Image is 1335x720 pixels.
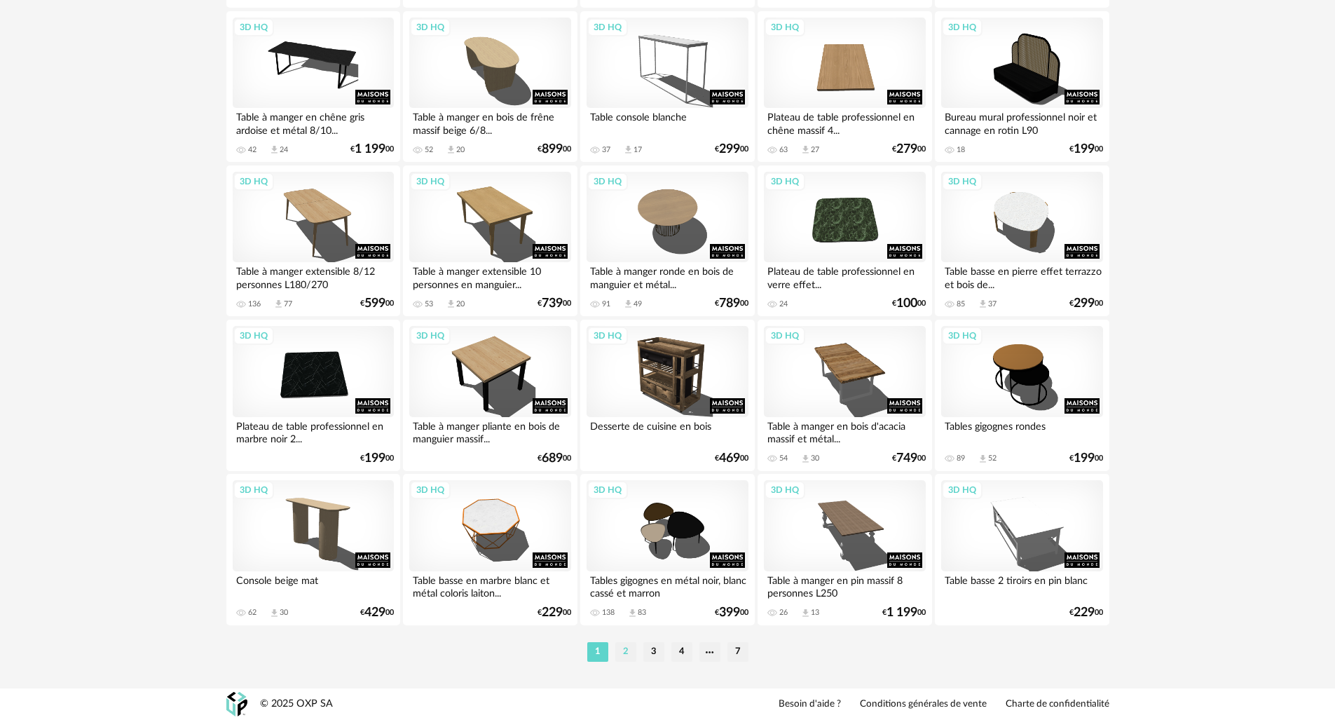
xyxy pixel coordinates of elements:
span: 599 [364,299,385,308]
div: Bureau mural professionnel noir et cannage en rotin L90 [941,108,1102,136]
div: € 00 [538,608,571,618]
div: € 00 [360,608,394,618]
span: Download icon [800,608,811,618]
div: Table console blanche [587,108,748,136]
div: 3D HQ [765,18,805,36]
div: € 00 [892,454,926,463]
div: 26 [779,608,788,618]
a: 3D HQ Tables gigognes rondes 89 Download icon 52 €19900 [935,320,1109,471]
div: € 00 [538,299,571,308]
span: 100 [896,299,917,308]
div: Plateau de table professionnel en chêne massif 4... [764,108,925,136]
span: Download icon [273,299,284,309]
span: Download icon [978,299,988,309]
div: Table à manger ronde en bois de manguier et métal... [587,262,748,290]
div: 13 [811,608,819,618]
img: OXP [226,692,247,716]
div: 89 [957,454,965,463]
a: 3D HQ Table à manger extensible 8/12 personnes L180/270 136 Download icon 77 €59900 [226,165,400,317]
span: 199 [364,454,385,463]
div: 53 [425,299,433,309]
span: 1 199 [886,608,917,618]
div: € 00 [350,144,394,154]
div: 42 [248,145,256,155]
div: € 00 [1069,608,1103,618]
a: 3D HQ Plateau de table professionnel en chêne massif 4... 63 Download icon 27 €27900 [758,11,931,163]
div: 3D HQ [410,172,451,191]
span: Download icon [446,144,456,155]
span: Download icon [623,144,634,155]
div: € 00 [715,299,748,308]
a: 3D HQ Plateau de table professionnel en verre effet... 24 €10000 [758,165,931,317]
div: 27 [811,145,819,155]
span: 1 199 [355,144,385,154]
div: 3D HQ [587,481,628,499]
span: 469 [719,454,740,463]
li: 7 [727,642,748,662]
div: Table basse en pierre effet terrazzo et bois de... [941,262,1102,290]
li: 1 [587,642,608,662]
a: 3D HQ Bureau mural professionnel noir et cannage en rotin L90 18 €19900 [935,11,1109,163]
span: 899 [542,144,563,154]
a: 3D HQ Table à manger extensible 10 personnes en manguier... 53 Download icon 20 €73900 [403,165,577,317]
span: 789 [719,299,740,308]
div: 3D HQ [587,172,628,191]
div: 3D HQ [942,481,983,499]
span: 299 [1074,299,1095,308]
a: 3D HQ Table à manger en bois de frêne massif beige 6/8... 52 Download icon 20 €89900 [403,11,577,163]
div: 3D HQ [942,327,983,345]
div: Table à manger en chêne gris ardoise et métal 8/10... [233,108,394,136]
div: € 00 [360,299,394,308]
span: Download icon [800,144,811,155]
div: 3D HQ [233,172,274,191]
span: 199 [1074,144,1095,154]
div: 77 [284,299,292,309]
div: Table à manger extensible 8/12 personnes L180/270 [233,262,394,290]
div: € 00 [715,144,748,154]
a: 3D HQ Table à manger en bois d'acacia massif et métal... 54 Download icon 30 €74900 [758,320,931,471]
div: 3D HQ [765,481,805,499]
span: Download icon [623,299,634,309]
div: Plateau de table professionnel en marbre noir 2... [233,417,394,445]
div: 63 [779,145,788,155]
div: Console beige mat [233,571,394,599]
div: 37 [988,299,997,309]
div: 3D HQ [410,327,451,345]
div: 52 [988,454,997,463]
div: Tables gigognes en métal noir, blanc cassé et marron [587,571,748,599]
div: € 00 [892,299,926,308]
a: 3D HQ Tables gigognes en métal noir, blanc cassé et marron 138 Download icon 83 €39900 [580,474,754,625]
div: 20 [456,145,465,155]
span: 199 [1074,454,1095,463]
span: Download icon [269,144,280,155]
div: Plateau de table professionnel en verre effet... [764,262,925,290]
span: 749 [896,454,917,463]
div: 62 [248,608,256,618]
div: 24 [779,299,788,309]
li: 4 [671,642,692,662]
div: € 00 [1069,144,1103,154]
div: 20 [456,299,465,309]
div: 3D HQ [233,481,274,499]
div: Table basse en marbre blanc et métal coloris laiton... [409,571,570,599]
span: 229 [542,608,563,618]
div: 3D HQ [942,18,983,36]
a: 3D HQ Table basse en marbre blanc et métal coloris laiton... €22900 [403,474,577,625]
div: 91 [602,299,610,309]
div: € 00 [1069,454,1103,463]
div: Table à manger en pin massif 8 personnes L250 [764,571,925,599]
div: € 00 [538,144,571,154]
div: © 2025 OXP SA [260,698,333,711]
span: 429 [364,608,385,618]
div: 83 [638,608,646,618]
a: Conditions générales de vente [860,698,987,711]
div: Table à manger extensible 10 personnes en manguier... [409,262,570,290]
div: 85 [957,299,965,309]
span: Download icon [627,608,638,618]
span: 229 [1074,608,1095,618]
div: Table basse 2 tiroirs en pin blanc [941,571,1102,599]
div: Table à manger pliante en bois de manguier massif... [409,417,570,445]
div: 3D HQ [765,327,805,345]
div: 3D HQ [410,481,451,499]
span: 689 [542,454,563,463]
